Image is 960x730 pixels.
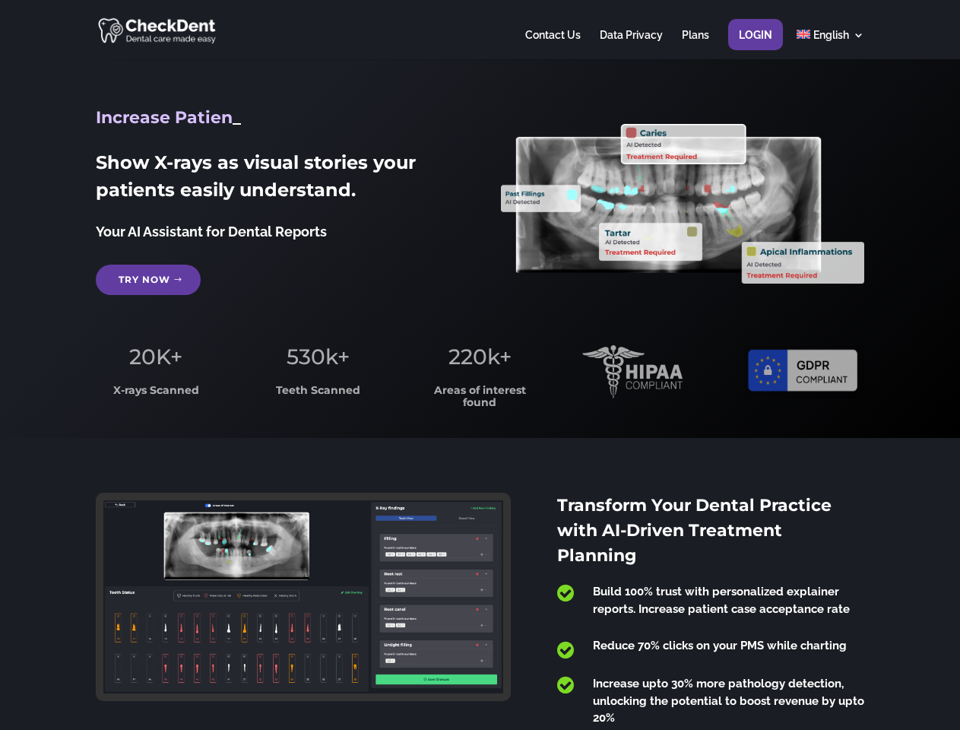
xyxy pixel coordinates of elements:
img: X_Ray_annotated [501,124,863,284]
a: Try Now [96,265,201,295]
span: Build 100% trust with personalized explainer reports. Increase patient case acceptance rate [593,585,850,616]
span: _ [233,107,241,128]
a: Plans [682,30,709,59]
img: CheckDent AI [98,15,217,45]
span:  [557,675,574,695]
a: Data Privacy [600,30,663,59]
span: 530k+ [287,344,350,370]
a: English [797,30,864,59]
span:  [557,583,574,603]
span: English [813,29,849,41]
span: Increase upto 30% more pathology detection, unlocking the potential to boost revenue by upto 20% [593,677,864,725]
span: 220k+ [448,344,512,370]
span: Your AI Assistant for Dental Reports [96,224,327,240]
span:  [557,640,574,660]
span: Increase Patien [96,107,233,128]
a: Contact Us [525,30,581,59]
h2: Show X-rays as visual stories your patients easily understand. [96,149,458,211]
span: 20K+ [129,344,182,370]
h3: Areas of interest found [420,385,540,416]
span: Reduce 70% clicks on your PMS while charting [593,639,847,652]
a: Login [739,30,772,59]
span: Transform Your Dental Practice with AI-Driven Treatment Planning [557,495,832,566]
